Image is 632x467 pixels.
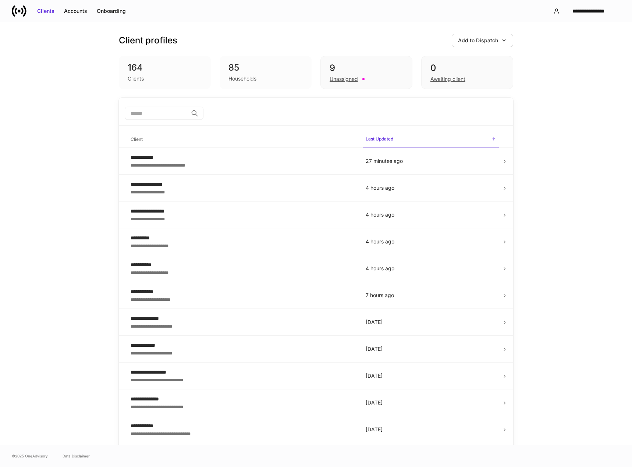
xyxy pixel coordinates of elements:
button: Add to Dispatch [452,34,513,47]
p: [DATE] [366,345,496,353]
div: Clients [128,75,144,82]
span: Client [128,132,357,147]
a: Data Disclaimer [63,453,90,459]
div: 0 [430,62,504,74]
p: 4 hours ago [366,265,496,272]
div: 0Awaiting client [421,56,513,89]
h6: Client [131,136,143,143]
div: Clients [37,7,54,15]
p: [DATE] [366,372,496,379]
button: Clients [32,5,59,17]
p: [DATE] [366,318,496,326]
p: [DATE] [366,399,496,406]
p: 4 hours ago [366,211,496,218]
button: Accounts [59,5,92,17]
div: Add to Dispatch [458,37,498,44]
div: 9Unassigned [320,56,412,89]
div: Households [228,75,256,82]
p: 7 hours ago [366,292,496,299]
h6: Last Updated [366,135,393,142]
button: Onboarding [92,5,131,17]
div: Awaiting client [430,75,465,83]
p: 4 hours ago [366,184,496,192]
div: 9 [330,62,403,74]
span: © 2025 OneAdvisory [12,453,48,459]
div: Onboarding [97,7,126,15]
h3: Client profiles [119,35,177,46]
div: Accounts [64,7,87,15]
p: [DATE] [366,426,496,433]
p: 27 minutes ago [366,157,496,165]
div: Unassigned [330,75,358,83]
p: 4 hours ago [366,238,496,245]
span: Last Updated [363,132,499,147]
div: 164 [128,62,202,74]
div: 85 [228,62,303,74]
